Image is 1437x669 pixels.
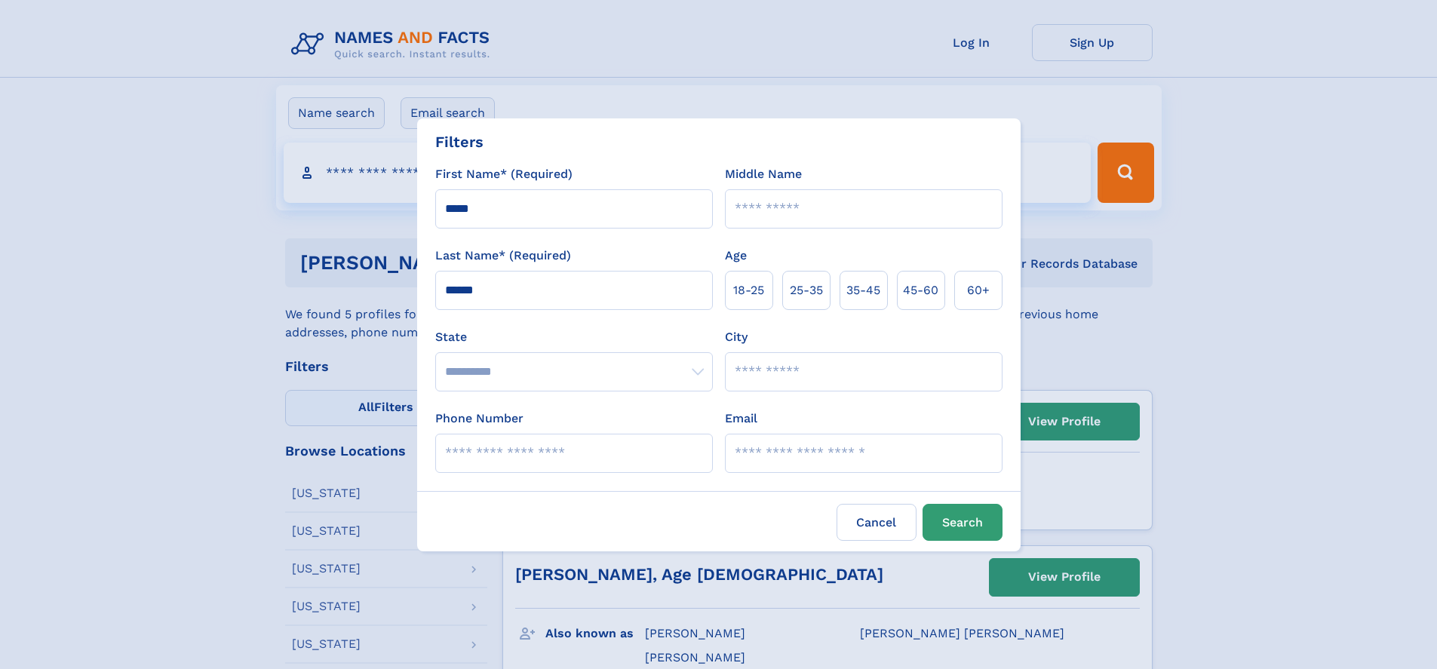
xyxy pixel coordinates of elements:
button: Search [923,504,1003,541]
span: 35‑45 [846,281,880,299]
label: Email [725,410,757,428]
label: Phone Number [435,410,524,428]
label: City [725,328,748,346]
label: Cancel [837,504,917,541]
span: 60+ [967,281,990,299]
span: 45‑60 [903,281,938,299]
div: Filters [435,130,484,153]
label: First Name* (Required) [435,165,573,183]
label: Last Name* (Required) [435,247,571,265]
span: 25‑35 [790,281,823,299]
label: Age [725,247,747,265]
label: Middle Name [725,165,802,183]
span: 18‑25 [733,281,764,299]
label: State [435,328,713,346]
